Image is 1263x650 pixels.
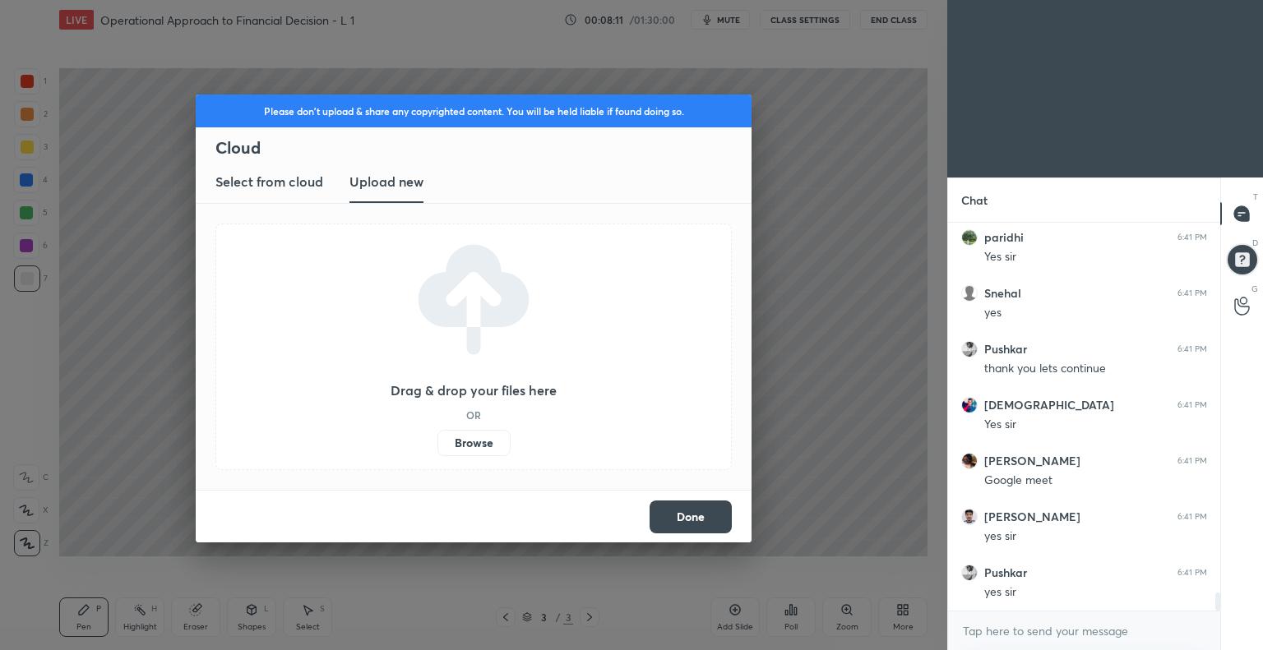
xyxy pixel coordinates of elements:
[1253,191,1258,203] p: T
[984,286,1021,301] h6: Snehal
[1177,512,1207,522] div: 6:41 PM
[391,384,557,397] h3: Drag & drop your files here
[984,565,1027,580] h6: Pushkar
[984,230,1024,245] h6: paridhi
[1177,456,1207,466] div: 6:41 PM
[1177,288,1207,298] div: 6:41 PM
[961,565,978,581] img: 6141478f27b041638389d482461002bd.jpg
[984,584,1207,601] div: yes sir
[948,178,1001,222] p: Chat
[1177,400,1207,410] div: 6:41 PM
[1252,237,1258,249] p: D
[961,397,978,413] img: 3
[349,172,423,191] h3: Upload new
[961,229,978,246] img: dd52d770d45f46fab6065531578dca22.jpg
[961,341,978,357] img: 6141478f27b041638389d482461002bd.jpg
[1177,344,1207,354] div: 6:41 PM
[961,285,978,302] img: default.png
[961,509,978,525] img: d7159105b74a4d7aba153da35613cdd1.jpg
[984,342,1027,357] h6: Pushkar
[215,137,752,159] h2: Cloud
[1177,568,1207,578] div: 6:41 PM
[984,361,1207,377] div: thank you lets continue
[948,223,1220,611] div: grid
[984,417,1207,433] div: Yes sir
[984,473,1207,489] div: Google meet
[984,249,1207,265] div: Yes sir
[984,305,1207,321] div: yes
[215,172,323,191] h3: Select from cloud
[961,453,978,469] img: 62ce8518e34e4b1788999baf1d1acfa4.jpg
[196,95,752,127] div: Please don't upload & share any copyrighted content. You will be held liable if found doing so.
[984,528,1207,545] div: yes sir
[650,500,732,533] button: Done
[984,509,1080,524] h6: [PERSON_NAME]
[984,454,1080,468] h6: [PERSON_NAME]
[466,410,481,420] h5: OR
[1251,283,1258,295] p: G
[1177,233,1207,242] div: 6:41 PM
[984,398,1114,413] h6: [DEMOGRAPHIC_DATA]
